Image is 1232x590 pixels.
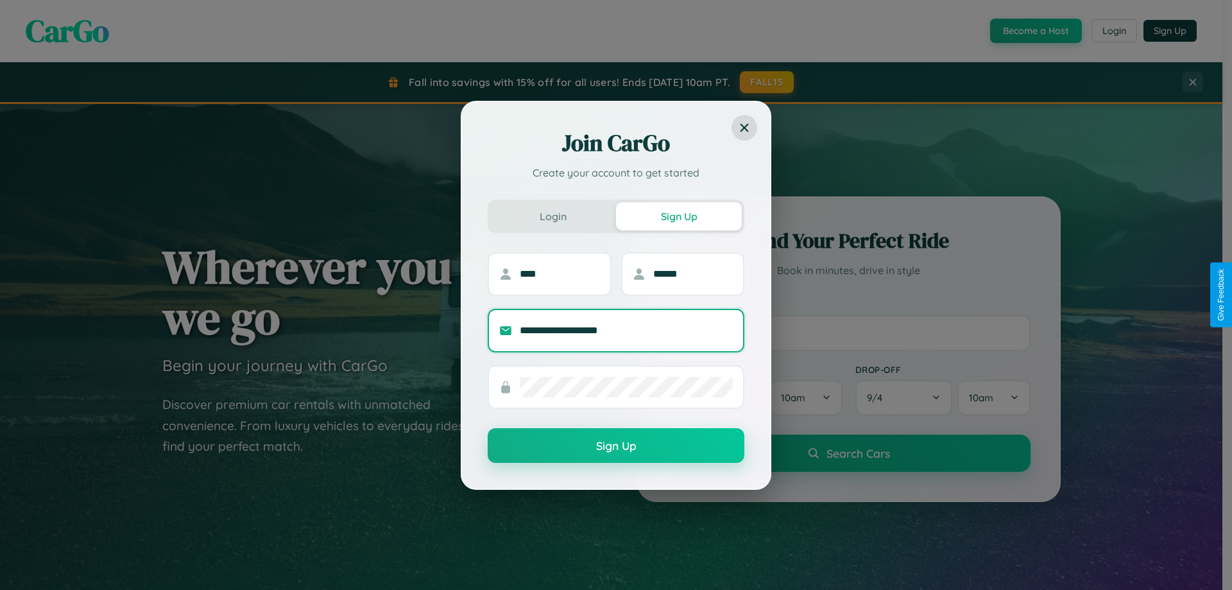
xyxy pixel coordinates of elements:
div: Give Feedback [1217,269,1226,321]
p: Create your account to get started [488,165,744,180]
h2: Join CarGo [488,128,744,159]
button: Sign Up [488,428,744,463]
button: Sign Up [616,202,742,230]
button: Login [490,202,616,230]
